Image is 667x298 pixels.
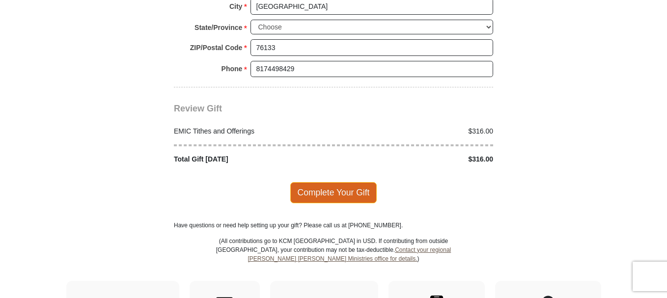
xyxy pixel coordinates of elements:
[169,126,334,136] div: EMIC Tithes and Offerings
[195,21,242,34] strong: State/Province
[222,62,243,76] strong: Phone
[190,41,243,54] strong: ZIP/Postal Code
[333,126,499,136] div: $316.00
[333,154,499,164] div: $316.00
[169,154,334,164] div: Total Gift [DATE]
[290,182,377,203] span: Complete Your Gift
[248,246,451,262] a: Contact your regional [PERSON_NAME] [PERSON_NAME] Ministries office for details.
[174,221,493,230] p: Have questions or need help setting up your gift? Please call us at [PHONE_NUMBER].
[174,104,222,113] span: Review Gift
[216,237,451,281] p: (All contributions go to KCM [GEOGRAPHIC_DATA] in USD. If contributing from outside [GEOGRAPHIC_D...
